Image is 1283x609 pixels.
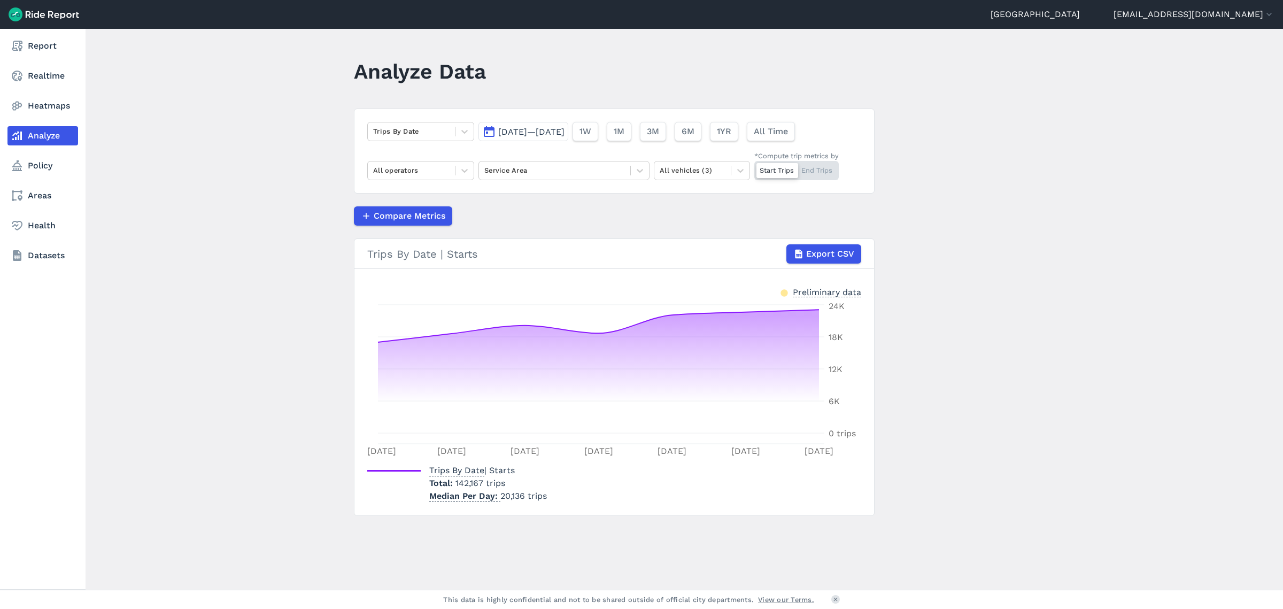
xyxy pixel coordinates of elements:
[793,286,861,297] div: Preliminary data
[367,446,396,456] tspan: [DATE]
[710,122,738,141] button: 1YR
[614,125,624,138] span: 1M
[455,478,505,488] span: 142,167 trips
[658,446,686,456] tspan: [DATE]
[573,122,598,141] button: 1W
[758,595,814,605] a: View our Terms.
[829,428,856,438] tspan: 0 trips
[829,301,845,311] tspan: 24K
[754,151,839,161] div: *Compute trip metrics by
[7,66,78,86] a: Realtime
[429,478,455,488] span: Total
[829,396,840,406] tspan: 6K
[7,186,78,205] a: Areas
[754,125,788,138] span: All Time
[429,462,484,476] span: Trips By Date
[7,126,78,145] a: Analyze
[647,125,659,138] span: 3M
[584,446,613,456] tspan: [DATE]
[354,206,452,226] button: Compare Metrics
[786,244,861,264] button: Export CSV
[7,216,78,235] a: Health
[607,122,631,141] button: 1M
[991,8,1080,21] a: [GEOGRAPHIC_DATA]
[429,465,515,475] span: | Starts
[429,490,547,503] p: 20,136 trips
[498,127,565,137] span: [DATE]—[DATE]
[579,125,591,138] span: 1W
[9,7,79,21] img: Ride Report
[805,446,833,456] tspan: [DATE]
[806,248,854,260] span: Export CSV
[354,57,486,86] h1: Analyze Data
[717,125,731,138] span: 1YR
[682,125,694,138] span: 6M
[747,122,795,141] button: All Time
[731,446,760,456] tspan: [DATE]
[511,446,539,456] tspan: [DATE]
[675,122,701,141] button: 6M
[7,156,78,175] a: Policy
[7,246,78,265] a: Datasets
[374,210,445,222] span: Compare Metrics
[7,96,78,115] a: Heatmaps
[1114,8,1274,21] button: [EMAIL_ADDRESS][DOMAIN_NAME]
[429,488,500,502] span: Median Per Day
[640,122,666,141] button: 3M
[478,122,568,141] button: [DATE]—[DATE]
[367,244,861,264] div: Trips By Date | Starts
[829,332,843,342] tspan: 18K
[437,446,466,456] tspan: [DATE]
[829,364,843,374] tspan: 12K
[7,36,78,56] a: Report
